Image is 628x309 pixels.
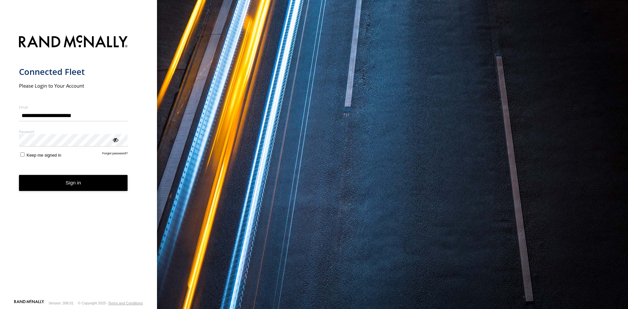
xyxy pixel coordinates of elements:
h1: Connected Fleet [19,66,128,77]
input: Keep me signed in [20,152,25,157]
div: ViewPassword [112,136,118,143]
label: Email [19,105,128,110]
h2: Please Login to Your Account [19,82,128,89]
span: Keep me signed in [26,153,61,158]
button: Sign in [19,175,128,191]
div: Version: 308.01 [49,301,74,305]
div: © Copyright 2025 - [78,301,143,305]
a: Forgot password? [102,151,128,158]
a: Visit our Website [14,300,44,306]
a: Terms and Conditions [108,301,143,305]
img: Rand McNally [19,34,128,51]
label: Password [19,129,128,134]
form: main [19,31,138,299]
